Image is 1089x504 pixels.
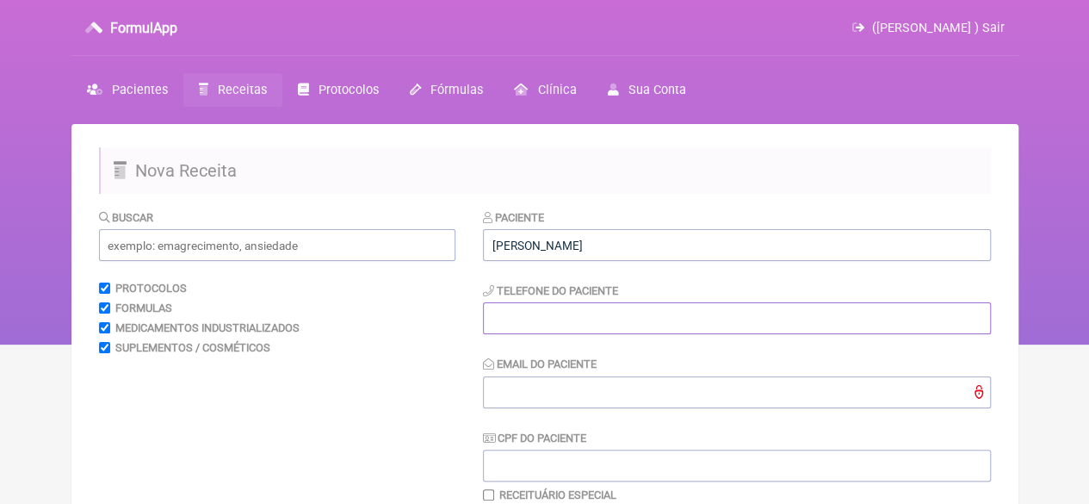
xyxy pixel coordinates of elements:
a: Receitas [183,73,282,107]
span: Receitas [218,83,267,97]
label: Email do Paciente [483,358,597,370]
label: Paciente [483,211,544,224]
label: Receituário Especial [499,488,616,501]
h3: FormulApp [110,20,177,36]
span: Pacientes [112,83,168,97]
span: Protocolos [319,83,379,97]
span: Fórmulas [430,83,483,97]
label: Telefone do Paciente [483,284,618,297]
label: Medicamentos Industrializados [115,321,300,334]
a: ([PERSON_NAME] ) Sair [852,21,1004,35]
label: Suplementos / Cosméticos [115,341,270,354]
a: Fórmulas [394,73,498,107]
span: Sua Conta [628,83,686,97]
a: Pacientes [71,73,183,107]
a: Clínica [498,73,591,107]
label: Protocolos [115,282,187,295]
label: CPF do Paciente [483,432,586,445]
a: Sua Conta [591,73,701,107]
input: exemplo: emagrecimento, ansiedade [99,229,455,261]
h2: Nova Receita [99,147,991,194]
label: Formulas [115,302,172,314]
a: Protocolos [282,73,394,107]
span: ([PERSON_NAME] ) Sair [872,21,1005,35]
span: Clínica [537,83,576,97]
label: Buscar [99,211,154,224]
